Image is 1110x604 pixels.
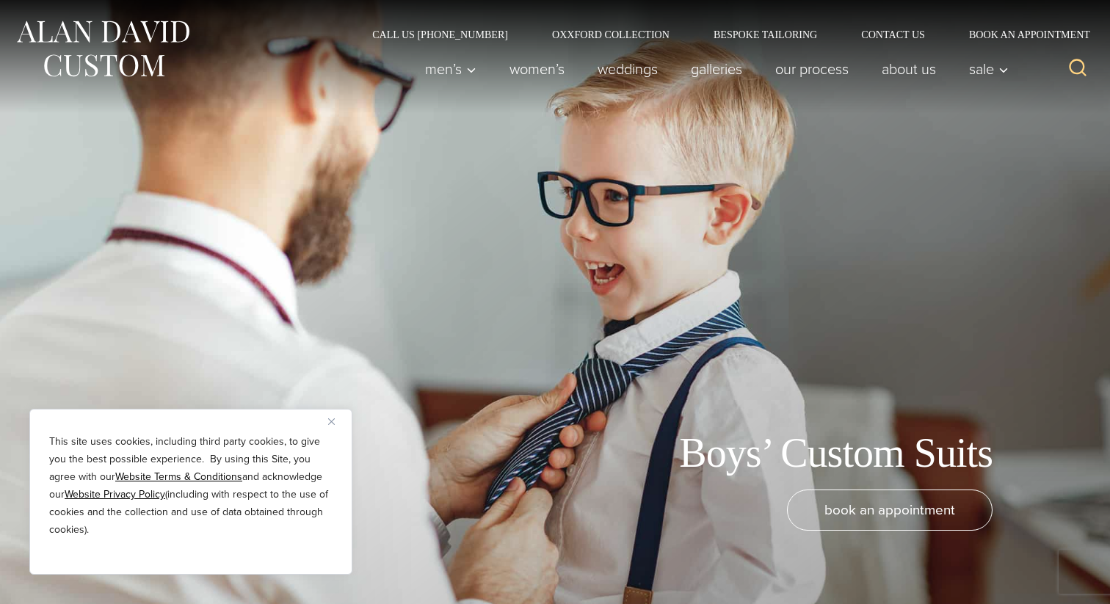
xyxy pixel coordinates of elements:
[328,418,335,425] img: Close
[581,54,675,84] a: weddings
[675,54,759,84] a: Galleries
[947,29,1095,40] a: Book an Appointment
[425,62,476,76] span: Men’s
[866,54,953,84] a: About Us
[824,499,955,520] span: book an appointment
[328,412,346,430] button: Close
[493,54,581,84] a: Women’s
[1060,51,1095,87] button: View Search Form
[969,62,1009,76] span: Sale
[759,54,866,84] a: Our Process
[839,29,947,40] a: Contact Us
[530,29,692,40] a: Oxxford Collection
[787,490,993,531] a: book an appointment
[350,29,530,40] a: Call Us [PHONE_NUMBER]
[115,469,242,484] a: Website Terms & Conditions
[350,29,1095,40] nav: Secondary Navigation
[49,433,333,539] p: This site uses cookies, including third party cookies, to give you the best possible experience. ...
[679,429,993,478] h1: Boys’ Custom Suits
[692,29,839,40] a: Bespoke Tailoring
[15,16,191,81] img: Alan David Custom
[65,487,165,502] a: Website Privacy Policy
[409,54,1017,84] nav: Primary Navigation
